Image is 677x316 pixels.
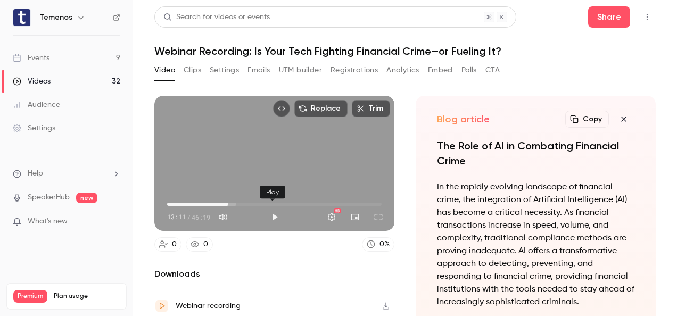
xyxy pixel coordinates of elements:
[334,208,341,213] div: HD
[176,300,241,312] div: Webinar recording
[39,12,72,23] h6: Temenos
[13,9,30,26] img: Temenos
[154,45,656,57] h1: Webinar Recording: Is Your Tech Fighting Financial Crime—or Fueling It?
[588,6,630,28] button: Share
[28,216,68,227] span: What's new
[331,62,378,79] button: Registrations
[428,62,453,79] button: Embed
[54,292,120,301] span: Plan usage
[13,99,60,110] div: Audience
[352,100,390,117] button: Trim
[437,113,490,126] h2: Blog article
[13,290,47,303] span: Premium
[379,239,390,250] div: 0 %
[485,62,500,79] button: CTA
[279,62,322,79] button: UTM builder
[154,237,181,252] a: 0
[13,168,120,179] li: help-dropdown-opener
[264,206,285,228] button: Play
[172,239,177,250] div: 0
[461,62,477,79] button: Polls
[28,168,43,179] span: Help
[154,268,394,280] h2: Downloads
[260,186,285,198] div: Play
[167,212,186,222] span: 13:11
[362,237,394,252] a: 0%
[437,181,634,309] p: In the rapidly evolving landscape of financial crime, the integration of Artificial Intelligence ...
[13,123,55,134] div: Settings
[273,100,290,117] button: Embed video
[187,212,191,222] span: /
[192,212,210,222] span: 46:19
[212,206,234,228] button: Mute
[163,12,270,23] div: Search for videos or events
[76,193,97,203] span: new
[294,100,348,117] button: Replace
[321,206,342,228] button: Settings
[28,192,70,203] a: SpeakerHub
[247,62,270,79] button: Emails
[167,212,210,222] div: 13:11
[565,111,609,128] button: Copy
[154,62,175,79] button: Video
[210,62,239,79] button: Settings
[13,76,51,87] div: Videos
[186,237,213,252] a: 0
[184,62,201,79] button: Clips
[344,206,366,228] button: Turn on miniplayer
[368,206,389,228] button: Full screen
[386,62,419,79] button: Analytics
[437,138,634,168] h1: The Role of AI in Combating Financial Crime
[639,9,656,26] button: Top Bar Actions
[13,53,49,63] div: Events
[203,239,208,250] div: 0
